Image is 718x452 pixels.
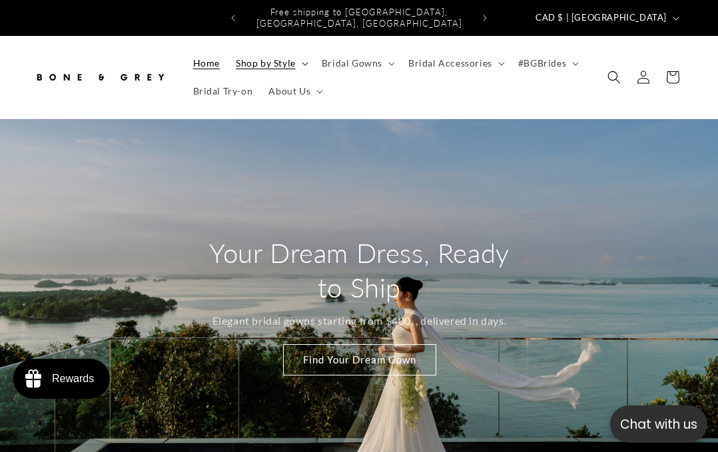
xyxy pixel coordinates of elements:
[52,373,94,385] div: Rewards
[29,57,172,97] a: Bone and Grey Bridal
[528,5,685,31] button: CAD $ | [GEOGRAPHIC_DATA]
[510,49,584,77] summary: #BGBrides
[408,57,492,69] span: Bridal Accessories
[518,57,566,69] span: #BGBrides
[185,77,261,105] a: Bridal Try-on
[185,49,228,77] a: Home
[314,49,400,77] summary: Bridal Gowns
[322,57,382,69] span: Bridal Gowns
[33,63,167,92] img: Bone and Grey Bridal
[536,11,667,25] span: CAD $ | [GEOGRAPHIC_DATA]
[193,85,253,97] span: Bridal Try-on
[218,5,248,31] button: Previous announcement
[610,405,707,443] button: Open chatbox
[228,49,314,77] summary: Shop by Style
[236,57,296,69] span: Shop by Style
[201,236,518,305] h2: Your Dream Dress, Ready to Ship
[610,415,707,434] p: Chat with us
[282,344,436,375] a: Find Your Dream Gown
[212,312,506,331] p: Elegant bridal gowns starting from $400, , delivered in days.
[599,63,629,92] summary: Search
[260,77,328,105] summary: About Us
[256,7,462,29] span: Free shipping to [GEOGRAPHIC_DATA], [GEOGRAPHIC_DATA], [GEOGRAPHIC_DATA]
[268,85,310,97] span: About Us
[193,57,220,69] span: Home
[470,5,500,31] button: Next announcement
[400,49,510,77] summary: Bridal Accessories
